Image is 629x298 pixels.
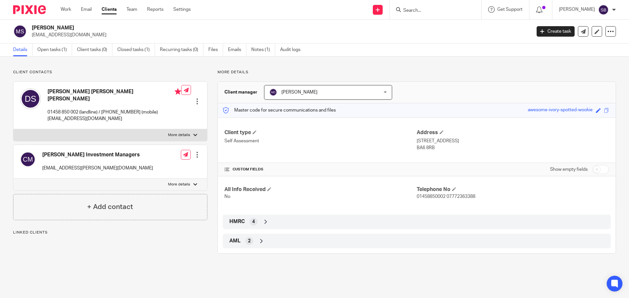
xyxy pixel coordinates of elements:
a: Closed tasks (1) [117,44,155,56]
a: Open tasks (1) [37,44,72,56]
a: Create task [537,26,575,37]
input: Search [403,8,462,14]
h4: All Info Received [224,186,417,193]
a: Recurring tasks (0) [160,44,203,56]
p: Client contacts [13,70,207,75]
img: Pixie [13,5,46,14]
h4: + Add contact [87,202,133,212]
img: svg%3E [13,25,27,38]
p: [EMAIL_ADDRESS][PERSON_NAME][DOMAIN_NAME] [42,165,153,171]
img: svg%3E [20,88,41,109]
img: svg%3E [269,88,277,96]
span: No [224,194,230,199]
span: 01458850002 07772363388 [417,194,475,199]
p: More details [168,182,190,187]
p: Master code for secure communications and files [223,107,336,114]
p: Self Assessment [224,138,417,144]
i: Primary [175,88,181,95]
h4: Address [417,129,609,136]
p: [PERSON_NAME] [559,6,595,13]
img: svg%3E [20,151,36,167]
div: awesome-ivory-spotted-wookie [528,107,593,114]
label: Show empty fields [550,166,588,173]
span: [PERSON_NAME] [281,90,317,95]
h4: [PERSON_NAME] [PERSON_NAME] [PERSON_NAME] [48,88,181,102]
p: 01458 850 002 (landline) / [PHONE_NUMBER] (mobile) [48,109,181,115]
p: [STREET_ADDRESS] [417,138,609,144]
span: 4 [252,219,255,225]
h4: Telephone No [417,186,609,193]
a: Reports [147,6,163,13]
span: Get Support [497,7,523,12]
p: [EMAIL_ADDRESS][DOMAIN_NAME] [32,32,527,38]
a: Client tasks (0) [77,44,112,56]
p: Linked clients [13,230,207,235]
img: svg%3E [598,5,609,15]
h4: CUSTOM FIELDS [224,167,417,172]
a: Emails [228,44,246,56]
span: 2 [248,238,251,244]
h4: [PERSON_NAME] Investment Managers [42,151,153,158]
a: Files [208,44,223,56]
span: AML [229,237,240,244]
h3: Client manager [224,89,257,96]
a: Notes (1) [251,44,275,56]
a: Work [61,6,71,13]
a: Clients [102,6,117,13]
p: More details [168,132,190,138]
p: [EMAIL_ADDRESS][DOMAIN_NAME] [48,115,181,122]
a: Team [126,6,137,13]
a: Audit logs [280,44,305,56]
h2: [PERSON_NAME] [32,25,428,31]
p: More details [218,70,616,75]
h4: Client type [224,129,417,136]
p: BA6 8RB [417,145,609,151]
span: HMRC [229,218,245,225]
a: Email [81,6,92,13]
a: Details [13,44,32,56]
a: Settings [173,6,191,13]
